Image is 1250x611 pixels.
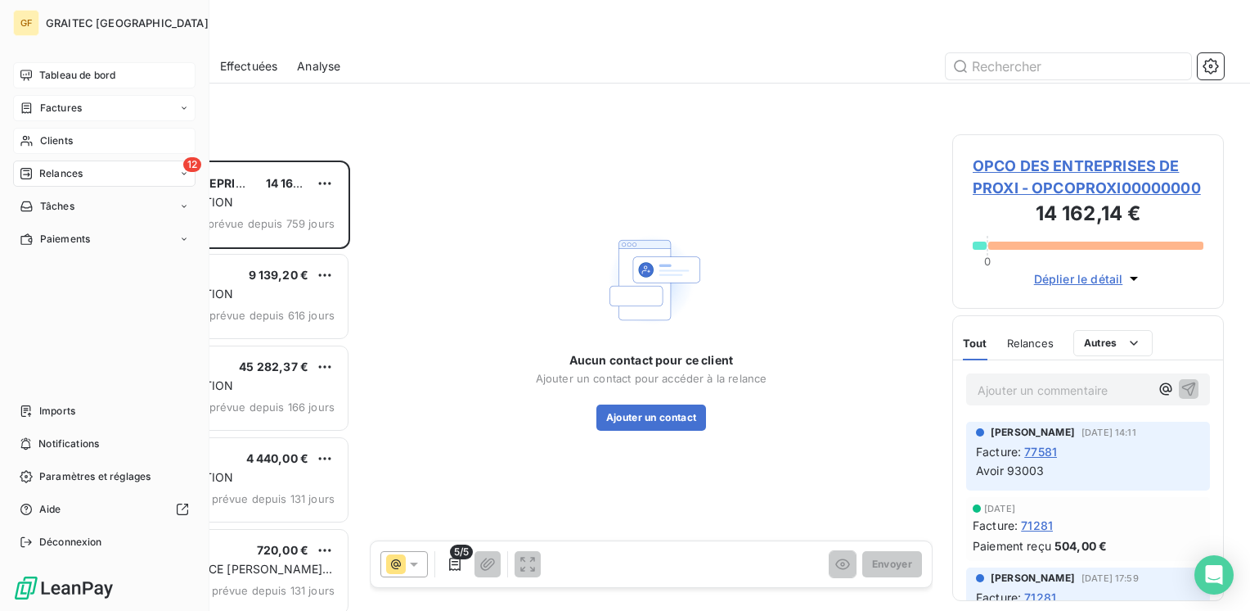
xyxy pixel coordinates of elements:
span: Facture : [976,443,1021,460]
span: 77581 [1024,443,1057,460]
span: Avoir 93003 [976,464,1045,477]
img: Empty state [599,228,704,333]
span: [DATE] 14:11 [1081,428,1136,437]
span: 12 [183,157,201,172]
span: 4 440,00 € [246,451,309,465]
span: 45 282,37 € [239,360,308,373]
span: Tout [963,337,987,350]
span: [DATE] [984,504,1015,514]
div: grid [79,161,350,611]
span: prévue depuis 759 jours [208,217,335,230]
span: Déconnexion [39,535,102,550]
span: Déplier le détail [1034,270,1123,287]
button: Ajouter un contact [596,405,707,431]
img: Logo LeanPay [13,575,115,601]
input: Rechercher [946,53,1191,79]
span: Notifications [38,437,99,451]
span: [PERSON_NAME] [991,425,1075,440]
button: Autres [1073,330,1153,356]
span: Paiements [40,232,90,247]
span: Aide [39,502,61,517]
span: 5/5 [450,545,473,559]
span: Tâches [40,199,74,214]
span: Ajouter un contact pour accéder à la relance [536,372,767,385]
span: prévue depuis 131 jours [212,584,335,597]
span: Imports [39,404,75,419]
span: Analyse [297,58,340,75]
div: Open Intercom Messenger [1194,555,1234,595]
span: GRAITEC [GEOGRAPHIC_DATA] [46,16,209,29]
span: Clients [40,134,73,148]
span: OPCO DES ENTREPRISES DE PROXI [115,176,313,190]
span: PLAN DE RELANCE [PERSON_NAME] - English version [117,562,332,592]
span: 720,00 € [257,543,308,557]
span: Facture : [976,589,1021,606]
span: OPCO DES ENTREPRISES DE PROXI - OPCOPROXI00000000 [973,155,1203,199]
span: 504,00 € [1054,537,1107,554]
span: Relances [1007,337,1054,350]
span: Paramètres et réglages [39,469,151,484]
button: Déplier le détail [1029,269,1148,288]
span: 9 139,20 € [249,268,309,282]
span: Aucun contact pour ce client [569,352,733,369]
span: Factures [40,101,82,115]
span: 71281 [1021,517,1053,534]
span: 71281 [1024,589,1056,606]
span: Relances [39,166,83,181]
span: Tableau de bord [39,68,115,83]
div: GF [13,10,39,36]
a: Aide [13,496,196,523]
span: 0 [984,255,991,268]
span: prévue depuis 616 jours [209,309,335,322]
button: Envoyer [862,551,922,577]
span: Paiement reçu [973,537,1051,554]
span: Effectuées [220,58,278,75]
span: [DATE] 17:59 [1081,573,1139,583]
span: 14 162,14 € [266,176,328,190]
h3: 14 162,14 € [973,199,1203,232]
span: Facture : [973,517,1018,534]
span: prévue depuis 131 jours [212,492,335,505]
span: prévue depuis 166 jours [209,401,335,414]
span: [PERSON_NAME] [991,571,1075,586]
